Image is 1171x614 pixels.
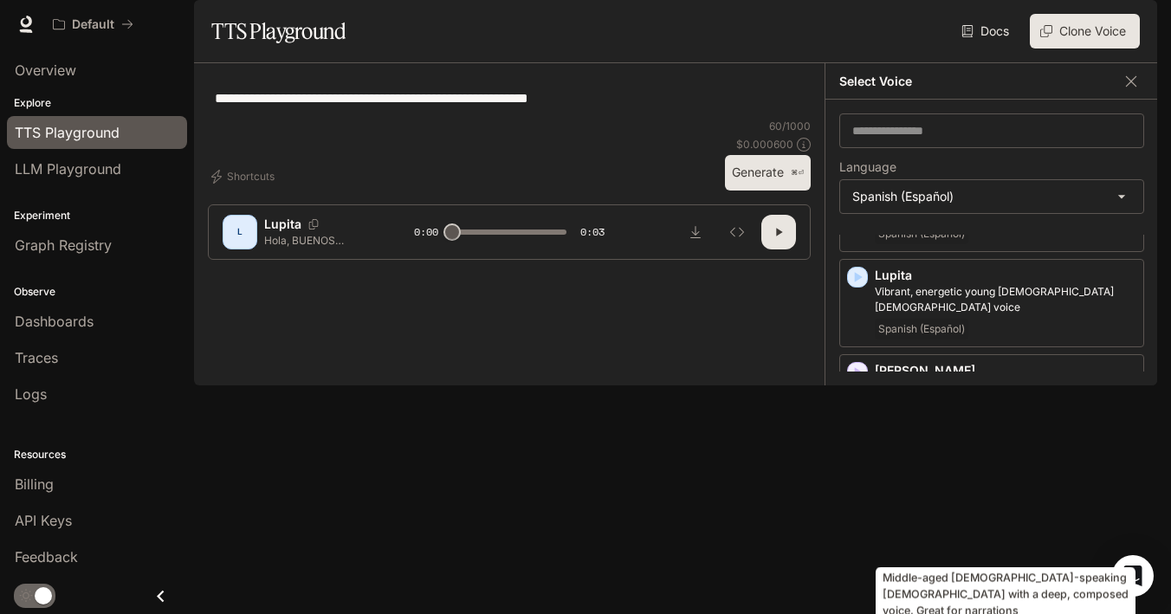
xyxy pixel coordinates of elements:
p: 60 / 1000 [769,119,811,133]
p: Hola, BUENOS [PERSON_NAME], como estás amigo [PERSON_NAME], que hacemos hoY? [264,233,372,248]
button: Clone Voice [1030,14,1140,48]
p: Lupita [875,267,1136,284]
button: Copy Voice ID [301,219,326,229]
span: 0:00 [414,223,438,241]
button: All workspaces [45,7,141,42]
button: Shortcuts [208,163,281,191]
p: ⌘⏎ [791,168,804,178]
p: [PERSON_NAME] [875,362,1136,379]
div: L [226,218,254,246]
span: Spanish (Español) [875,319,968,339]
p: Default [72,17,114,32]
button: Generate⌘⏎ [725,155,811,191]
p: Lupita [264,216,301,233]
button: Inspect [720,215,754,249]
p: Vibrant, energetic young Spanish-speaking female voice [875,284,1136,315]
a: Docs [958,14,1016,48]
div: Spanish (Español) [840,180,1143,213]
p: $ 0.000600 [736,137,793,152]
button: Download audio [678,215,713,249]
p: Language [839,161,896,173]
h1: TTS Playground [211,14,346,48]
span: 0:03 [580,223,605,241]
